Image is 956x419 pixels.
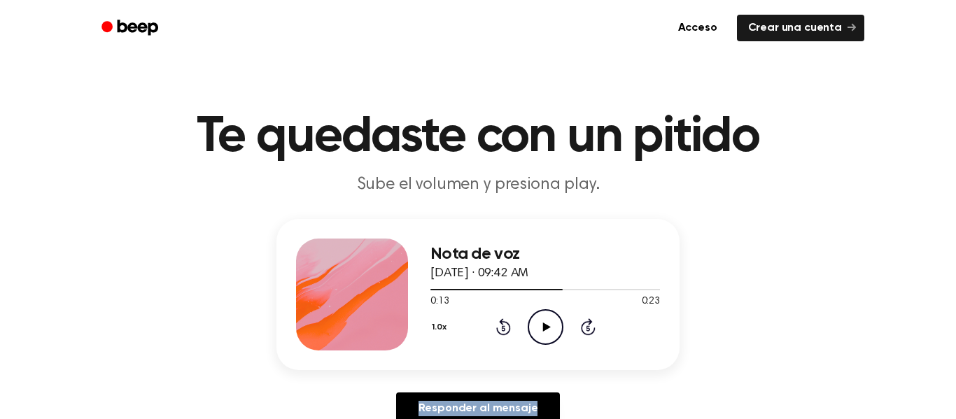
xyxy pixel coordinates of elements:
[432,323,447,332] font: 1.0x
[357,176,600,193] font: Sube el volumen y presiona play.
[419,403,538,414] font: Responder al mensaje
[737,15,864,41] a: Crear una cuenta
[92,15,171,42] a: Bip
[430,267,528,280] font: [DATE] · 09:42 AM
[430,246,519,262] font: Nota de voz
[748,22,842,34] font: Crear una cuenta
[667,15,729,41] a: Acceso
[197,112,759,162] font: Te quedaste con un pitido
[678,22,717,34] font: Acceso
[642,297,660,306] font: 0:23
[430,315,452,339] button: 1.0x
[430,294,449,309] span: 0:13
